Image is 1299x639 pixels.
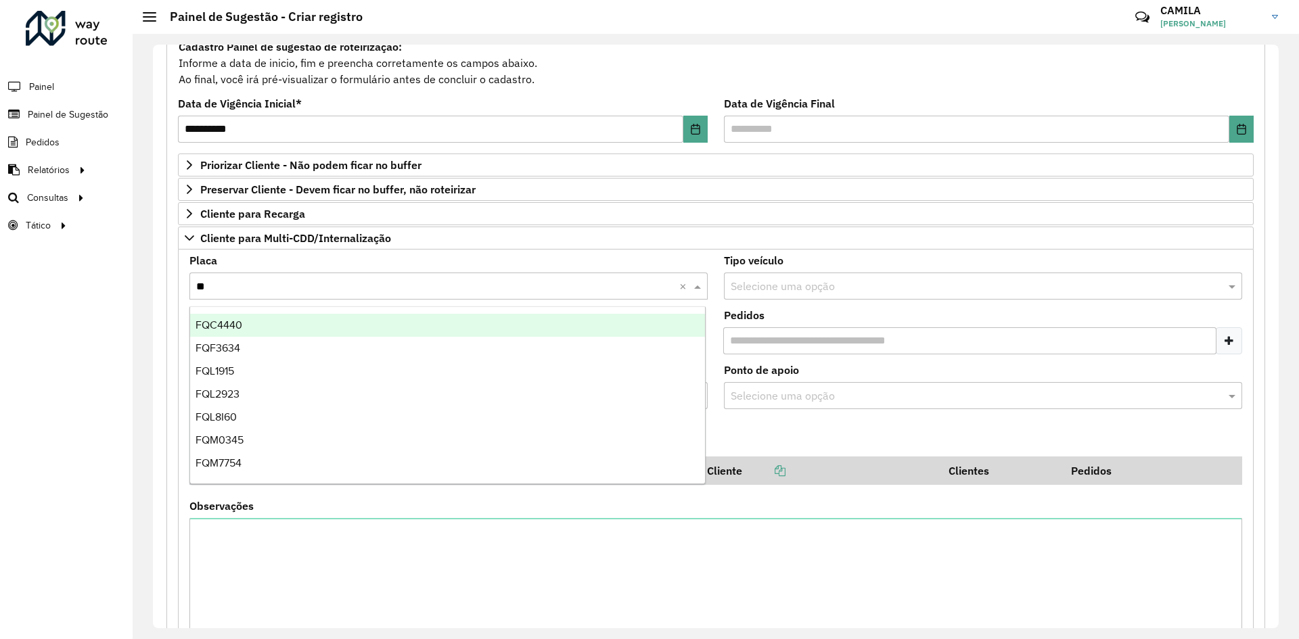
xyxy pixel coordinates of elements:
[178,38,1254,88] div: Informe a data de inicio, fim e preencha corretamente os campos abaixo. Ao final, você irá pré-vi...
[189,498,254,514] label: Observações
[939,456,1062,485] th: Clientes
[26,218,51,233] span: Tático
[178,202,1254,225] a: Cliente para Recarga
[200,184,476,195] span: Preservar Cliente - Devem ficar no buffer, não roteirizar
[29,80,54,94] span: Painel
[724,95,835,112] label: Data de Vigência Final
[27,191,68,205] span: Consultas
[1128,3,1157,32] a: Contato Rápido
[196,411,237,423] span: FQL8I60
[178,95,302,112] label: Data de Vigência Inicial
[178,178,1254,201] a: Preservar Cliente - Devem ficar no buffer, não roteirizar
[724,362,799,378] label: Ponto de apoio
[1062,456,1185,485] th: Pedidos
[683,116,708,143] button: Choose Date
[189,306,706,484] ng-dropdown-panel: Options list
[196,365,234,377] span: FQL1915
[742,464,785,477] a: Copiar
[179,40,402,53] strong: Cadastro Painel de sugestão de roteirização:
[189,252,217,268] label: Placa
[1160,4,1262,17] h3: CAMILA
[724,307,765,323] label: Pedidos
[679,278,691,294] span: Clear all
[28,163,70,177] span: Relatórios
[196,457,242,469] span: FQM7754
[200,233,391,243] span: Cliente para Multi-CDD/Internalização
[178,153,1254,176] a: Priorizar Cliente - Não podem ficar no buffer
[724,252,783,268] label: Tipo veículo
[28,108,108,122] span: Painel de Sugestão
[196,319,242,331] span: FQC4440
[1229,116,1254,143] button: Choose Date
[196,434,244,446] span: FQM0345
[200,208,305,219] span: Cliente para Recarga
[196,342,240,354] span: FQF3634
[156,9,363,24] h2: Painel de Sugestão - Criar registro
[178,227,1254,250] a: Cliente para Multi-CDD/Internalização
[196,388,240,400] span: FQL2923
[200,160,421,170] span: Priorizar Cliente - Não podem ficar no buffer
[26,135,60,149] span: Pedidos
[660,456,939,485] th: Código Cliente
[1160,18,1262,30] span: [PERSON_NAME]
